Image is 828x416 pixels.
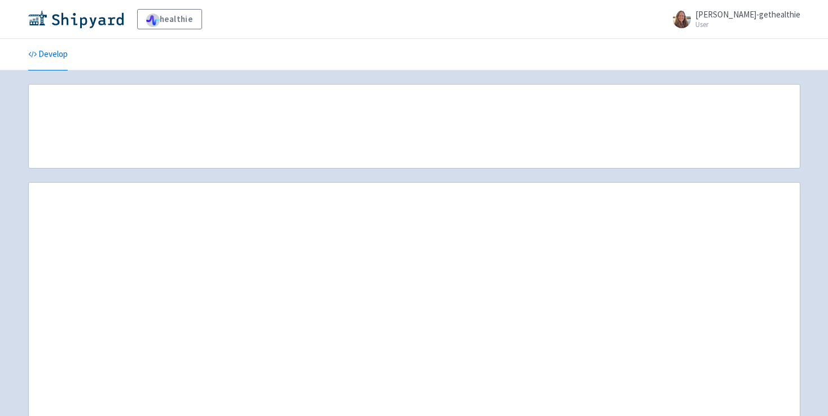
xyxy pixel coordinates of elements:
[695,9,800,20] span: [PERSON_NAME]-gethealthie
[28,10,124,28] img: Shipyard logo
[666,10,800,28] a: [PERSON_NAME]-gethealthie User
[695,21,800,28] small: User
[28,39,68,70] a: Develop
[137,9,202,29] a: healthie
